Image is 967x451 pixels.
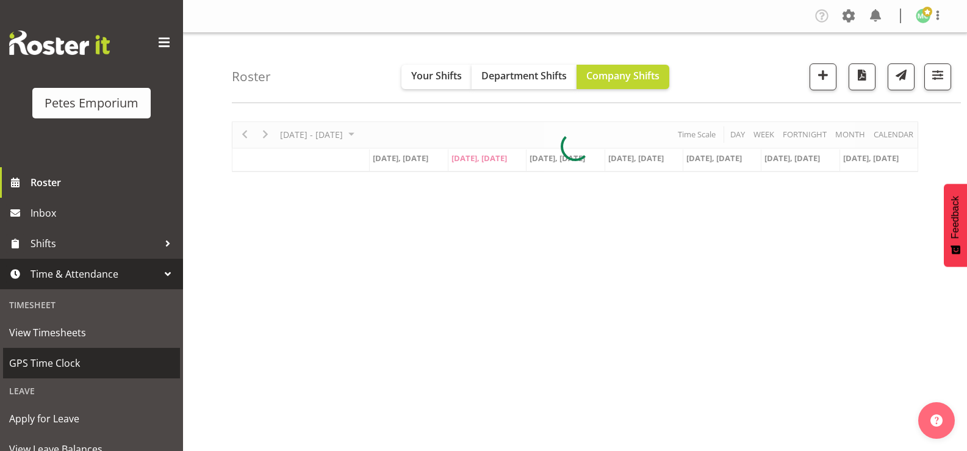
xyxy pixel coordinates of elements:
[31,173,177,192] span: Roster
[9,323,174,342] span: View Timesheets
[31,204,177,222] span: Inbox
[888,63,915,90] button: Send a list of all shifts for the selected filtered period to all rostered employees.
[810,63,836,90] button: Add a new shift
[916,9,930,23] img: melissa-cowen2635.jpg
[31,234,159,253] span: Shifts
[31,265,159,283] span: Time & Attendance
[950,196,961,239] span: Feedback
[3,292,180,317] div: Timesheet
[481,69,567,82] span: Department Shifts
[3,403,180,434] a: Apply for Leave
[924,63,951,90] button: Filter Shifts
[849,63,875,90] button: Download a PDF of the roster according to the set date range.
[944,184,967,267] button: Feedback - Show survey
[232,70,271,84] h4: Roster
[401,65,472,89] button: Your Shifts
[930,414,943,427] img: help-xxl-2.png
[45,94,138,112] div: Petes Emporium
[9,31,110,55] img: Rosterit website logo
[586,69,660,82] span: Company Shifts
[3,348,180,378] a: GPS Time Clock
[3,317,180,348] a: View Timesheets
[9,410,174,428] span: Apply for Leave
[9,354,174,372] span: GPS Time Clock
[411,69,462,82] span: Your Shifts
[3,378,180,403] div: Leave
[472,65,577,89] button: Department Shifts
[577,65,669,89] button: Company Shifts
